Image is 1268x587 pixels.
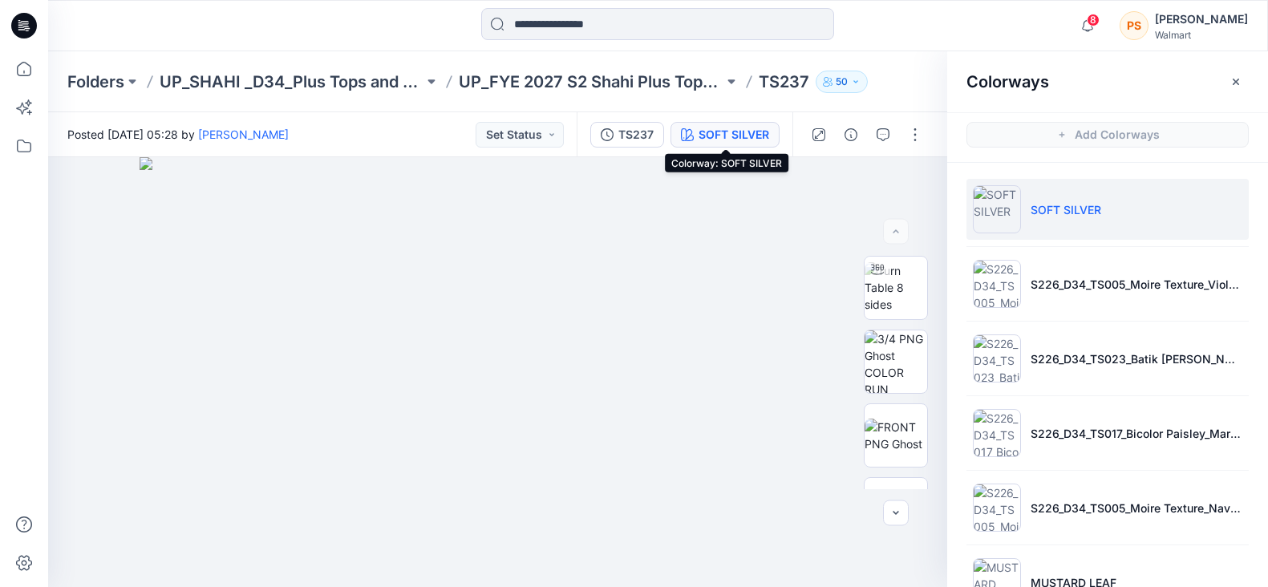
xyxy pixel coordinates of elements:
button: 50 [816,71,868,93]
img: 3/4 PNG Ghost COLOR RUN [865,330,927,393]
div: SOFT SILVER [699,126,769,144]
p: TS237 [759,71,809,93]
h2: Colorways [966,72,1049,91]
div: PS [1120,11,1148,40]
img: S226_D34_TS005_Moire Texture_Violet Surprise_9.14cm [973,260,1021,308]
div: TS237 [618,126,654,144]
span: 8 [1087,14,1100,26]
img: Turn Table 8 sides [865,262,927,313]
p: 50 [836,73,848,91]
p: S226_D34_TS017_Bicolor Paisley_Maroon Supreme_64cm [1031,425,1242,442]
a: UP_FYE 2027 S2 Shahi Plus Tops and Dress [459,71,723,93]
p: S226_D34_TS005_Moire Texture_Navy Sky_9.14cm [1031,500,1242,516]
img: eyJhbGciOiJIUzI1NiIsImtpZCI6IjAiLCJzbHQiOiJzZXMiLCJ0eXAiOiJKV1QifQ.eyJkYXRhIjp7InR5cGUiOiJzdG9yYW... [140,157,856,587]
a: UP_SHAHI _D34_Plus Tops and Dresses [160,71,423,93]
img: SOFT SILVER [973,185,1021,233]
button: Details [838,122,864,148]
img: S226_D34_TS005_Moire Texture_Navy Sky_9.14cm [973,484,1021,532]
div: Walmart [1155,29,1248,41]
img: S226_D34_TS023_Batik Dotty Floral_Blue Gusto_21.33cm [973,334,1021,383]
div: [PERSON_NAME] [1155,10,1248,29]
img: FRONT PNG Ghost [865,419,927,452]
button: SOFT SILVER [670,122,780,148]
p: S226_D34_TS023_Batik [PERSON_NAME] Floral_Blue Gusto_21.33cm [1031,350,1242,367]
a: Folders [67,71,124,93]
img: S226_D34_TS017_Bicolor Paisley_Maroon Supreme_64cm [973,409,1021,457]
p: SOFT SILVER [1031,201,1101,218]
a: [PERSON_NAME] [198,128,289,141]
button: TS237 [590,122,664,148]
span: Posted [DATE] 05:28 by [67,126,289,143]
p: S226_D34_TS005_Moire Texture_Violet Surprise_9.14cm [1031,276,1242,293]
